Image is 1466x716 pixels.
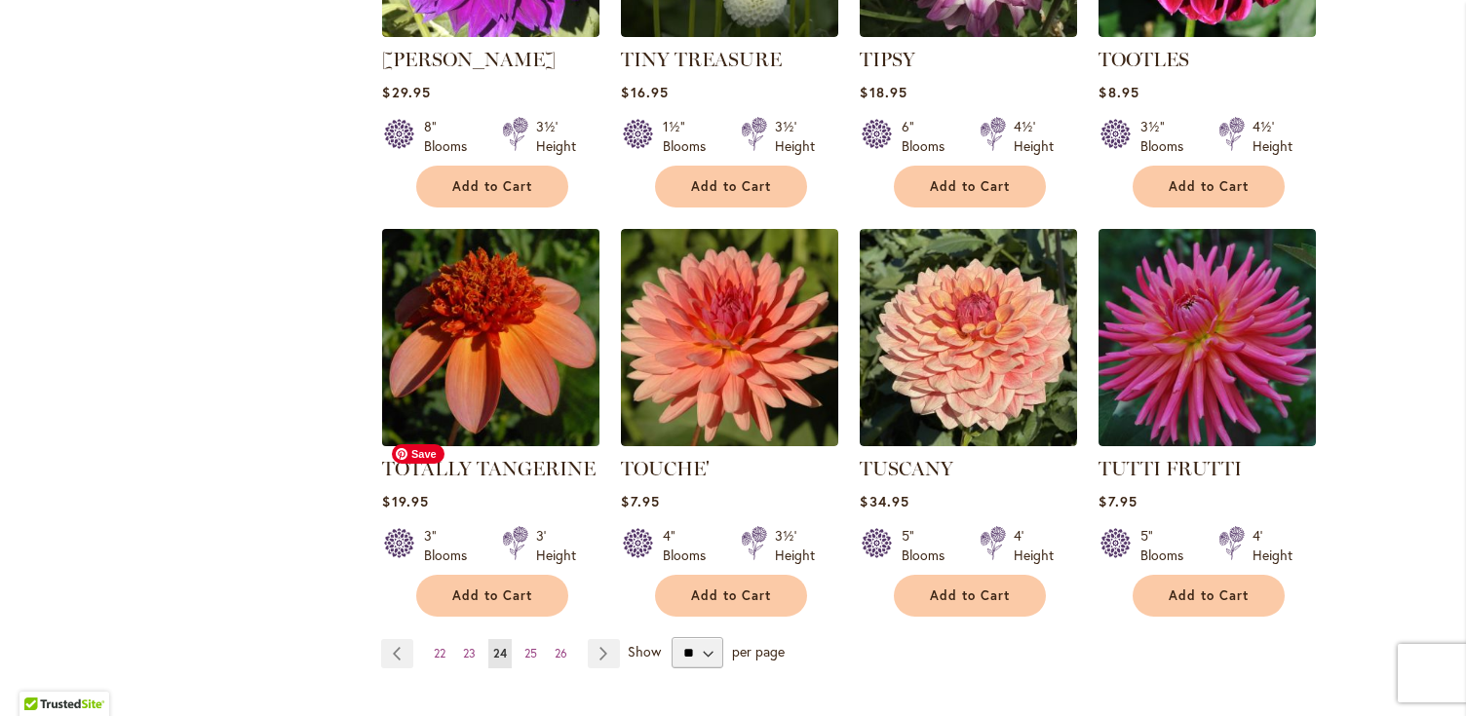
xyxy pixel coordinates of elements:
img: TUSCANY [860,229,1077,446]
span: $19.95 [382,492,428,510]
a: TOTALLY TANGERINE [382,457,596,480]
button: Add to Cart [655,166,807,207]
span: 26 [555,646,567,660]
div: 6" Blooms [902,117,956,156]
a: TOUCHE' [621,432,838,450]
a: TINY TREASURE [621,22,838,41]
a: TUSCANY [860,457,953,480]
a: TOTALLY TANGERINE [382,432,599,450]
a: 26 [550,639,572,668]
button: Add to Cart [1133,575,1285,617]
a: TOUCHE' [621,457,710,480]
div: 4' Height [1253,526,1292,565]
span: 24 [493,646,507,660]
img: TOUCHE' [621,229,838,446]
button: Add to Cart [416,166,568,207]
span: $16.95 [621,83,668,101]
div: 3½' Height [536,117,576,156]
button: Add to Cart [416,575,568,617]
span: Add to Cart [930,178,1010,195]
span: Show [628,642,661,660]
div: 3½' Height [775,526,815,565]
div: 3½' Height [775,117,815,156]
span: Add to Cart [1169,587,1249,604]
a: 25 [520,639,542,668]
div: 5" Blooms [1140,526,1195,565]
span: $7.95 [621,492,659,510]
div: 4½' Height [1014,117,1054,156]
span: Add to Cart [691,178,771,195]
div: 4½' Height [1253,117,1292,156]
span: Add to Cart [691,587,771,604]
a: Thomas Edison [382,22,599,41]
a: TUSCANY [860,432,1077,450]
a: TINY TREASURE [621,48,782,71]
span: Add to Cart [1169,178,1249,195]
span: Add to Cart [452,587,532,604]
span: $18.95 [860,83,907,101]
span: Save [392,444,444,464]
div: 1½" Blooms [663,117,717,156]
span: 25 [524,646,537,660]
a: 23 [458,639,481,668]
iframe: Launch Accessibility Center [15,647,69,701]
a: Tootles [1099,22,1316,41]
button: Add to Cart [894,575,1046,617]
div: 5" Blooms [902,526,956,565]
div: 8" Blooms [424,117,479,156]
img: TUTTI FRUTTI [1099,229,1316,446]
span: $8.95 [1099,83,1138,101]
a: TOOTLES [1099,48,1189,71]
div: 4" Blooms [663,526,717,565]
span: 22 [434,646,445,660]
button: Add to Cart [655,575,807,617]
div: 3" Blooms [424,526,479,565]
span: Add to Cart [452,178,532,195]
div: 3½" Blooms [1140,117,1195,156]
div: 3' Height [536,526,576,565]
a: TIPSY [860,22,1077,41]
span: 23 [463,646,476,660]
span: $34.95 [860,492,908,510]
a: [PERSON_NAME] [382,48,556,71]
a: 22 [429,639,450,668]
a: TUTTI FRUTTI [1099,432,1316,450]
span: $29.95 [382,83,430,101]
span: per page [732,642,785,660]
button: Add to Cart [1133,166,1285,207]
a: TIPSY [860,48,915,71]
span: $7.95 [1099,492,1137,510]
img: TOTALLY TANGERINE [377,224,605,452]
div: 4' Height [1014,526,1054,565]
button: Add to Cart [894,166,1046,207]
a: TUTTI FRUTTI [1099,457,1242,480]
span: Add to Cart [930,587,1010,604]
